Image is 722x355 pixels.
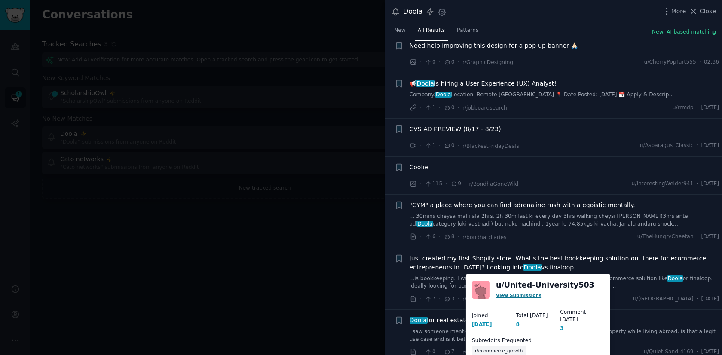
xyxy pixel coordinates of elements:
span: for real estate investing [410,316,499,325]
span: 7 [425,295,435,303]
span: 0 [425,58,435,66]
span: Doola [667,275,684,282]
span: r/bondha_diaries [462,234,506,240]
span: · [420,58,422,67]
span: [DATE] [701,104,719,112]
div: 3 [560,325,564,333]
button: Close [689,7,716,16]
span: · [439,233,441,242]
span: 📢 is hiring a User Experience (UX) Analyst! [410,79,557,88]
a: ...is bookkeeping. I was wondering if best to hire local or use a dedicated ecommerce solution li... [410,275,719,290]
a: All Results [415,24,448,41]
span: All Results [418,27,445,34]
span: · [420,141,422,150]
span: [DATE] [701,142,719,150]
a: New [391,24,409,41]
a: ... 30mins cheysa malli ala 2hrs, 2h 30m last ki every day 3hrs walking cheysi [PERSON_NAME](3hrs... [410,213,719,228]
span: Doola [435,92,452,98]
span: · [699,58,701,66]
span: Doola [416,221,433,227]
a: CVS AD PREVIEW (8/17 - 8/23) [410,125,501,134]
a: "GYM" a place where you can find adrenaline rush with a egoistic mentally. [410,201,635,210]
span: 02:36 [704,58,719,66]
span: · [458,141,459,150]
dt: Joined [472,312,516,320]
span: · [697,233,698,241]
span: · [439,294,441,303]
a: 📢Doolais hiring a User Experience (UX) Analyst! [410,79,557,88]
span: · [464,179,466,188]
span: Close [700,7,716,16]
a: u/United-University503 [496,280,594,291]
span: · [458,294,459,303]
span: r/BlackestFridayDeals [462,143,519,149]
div: [DATE] [472,321,492,329]
span: u/CherryPopTart555 [644,58,696,66]
a: Doolafor real estate investing [410,316,499,325]
button: More [662,7,686,16]
span: · [439,58,441,67]
a: i saw someone mention usingDoolato create a US LLC for investing in US property while living abro... [410,328,719,343]
span: u/rrmdp [673,104,694,112]
span: r/GraphicDesigning [462,59,513,65]
span: r/ecommerce_growth [462,296,518,302]
span: · [420,233,422,242]
a: Just created my first Shopify store. What's the best bookkeeping solution out there for ecommerce... [410,254,719,272]
dt: Subreddits Frequented [472,337,604,345]
span: r/BondhaGoneWild [469,181,519,187]
span: 1 [425,104,435,112]
span: r/ecommerce_growth [475,348,523,354]
span: 0 [444,104,454,112]
div: Doola [403,6,422,17]
span: · [697,180,698,188]
span: · [420,294,422,303]
span: · [697,142,698,150]
span: Doola [523,264,542,271]
span: u/TheHungryCheetah [637,233,694,241]
span: 9 [450,180,461,188]
span: · [458,103,459,112]
span: 115 [425,180,442,188]
span: u/Asparagus_Classic [640,142,694,150]
dt: Comment [DATE] [560,309,604,324]
span: · [420,179,422,188]
span: · [458,58,459,67]
span: 0 [444,58,454,66]
span: [DATE] [701,233,719,241]
span: · [445,179,447,188]
div: 8 [516,321,520,329]
a: Company:DoolaLocation: Remote [GEOGRAPHIC_DATA] 📍 Date Posted: [DATE] 📅 Apply & Descrip... [410,91,719,99]
span: · [439,141,441,150]
span: 6 [425,233,435,241]
span: 0 [444,142,454,150]
span: · [697,104,698,112]
a: Need help improving this design for a pop-up banner 🙏🏻 [410,41,578,50]
span: Doola [409,317,428,324]
span: u/InterestingWelder941 [632,180,694,188]
span: New [394,27,406,34]
span: · [420,103,422,112]
span: · [458,233,459,242]
span: Doola [416,80,435,87]
a: Coolie [410,163,428,172]
span: 3 [444,295,454,303]
span: · [697,295,698,303]
a: Patterns [454,24,481,41]
span: More [671,7,686,16]
button: New: AI-based matching [652,28,716,36]
dt: Total [DATE] [516,312,560,320]
span: 1 [425,142,435,150]
span: 8 [444,233,454,241]
span: [DATE] [701,180,719,188]
span: u/[GEOGRAPHIC_DATA] [633,295,694,303]
span: Patterns [457,27,478,34]
span: r/jobboardsearch [462,105,507,111]
span: · [439,103,441,112]
span: [DATE] [701,295,719,303]
a: View Submissions [496,293,541,298]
